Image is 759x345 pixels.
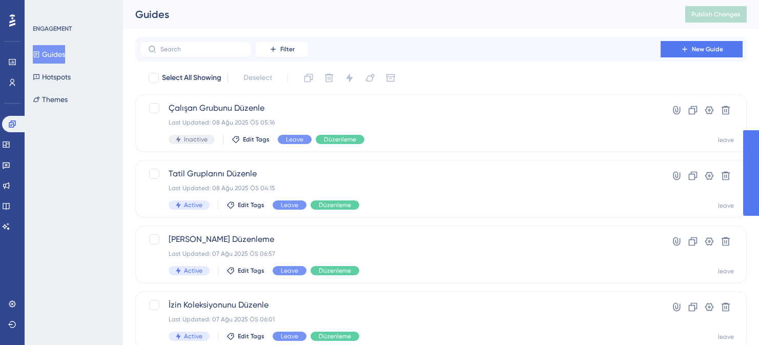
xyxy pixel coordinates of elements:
button: Edit Tags [232,135,270,144]
span: Leave [281,201,298,209]
div: Last Updated: 07 Ağu 2025 ÖS 06:01 [169,315,631,323]
span: Active [184,332,202,340]
span: Edit Tags [243,135,270,144]
span: Leave [281,267,298,275]
button: Hotspots [33,68,71,86]
button: Edit Tags [227,267,264,275]
div: leave [718,333,734,341]
div: leave [718,201,734,210]
span: Select All Showing [162,72,221,84]
span: Düzenleme [324,135,356,144]
div: Guides [135,7,660,22]
button: Edit Tags [227,332,264,340]
button: Deselect [234,69,281,87]
span: Inactive [184,135,208,144]
span: Edit Tags [238,332,264,340]
span: Active [184,201,202,209]
button: Guides [33,45,65,64]
span: New Guide [692,45,723,53]
span: Filter [280,45,295,53]
span: Deselect [243,72,272,84]
span: Publish Changes [691,10,741,18]
span: Leave [281,332,298,340]
span: Leave [286,135,303,144]
span: İzin Koleksiyonunu Düzenle [169,299,631,311]
div: leave [718,136,734,144]
div: leave [718,267,734,275]
span: Çalışan Grubunu Düzenle [169,102,631,114]
div: ENGAGEMENT [33,25,72,33]
span: Edit Tags [238,267,264,275]
span: Active [184,267,202,275]
button: Publish Changes [685,6,747,23]
span: Tatil Gruplarını Düzenle [169,168,631,180]
iframe: UserGuiding AI Assistant Launcher [716,305,747,335]
span: [PERSON_NAME] Düzenleme [169,233,631,246]
button: Filter [256,41,307,57]
div: Last Updated: 08 Ağu 2025 ÖS 05:16 [169,118,631,127]
span: Düzenleme [319,201,351,209]
button: Themes [33,90,68,109]
span: Düzenleme [319,267,351,275]
input: Search [160,46,243,53]
div: Last Updated: 08 Ağu 2025 ÖS 04:15 [169,184,631,192]
div: Last Updated: 07 Ağu 2025 ÖS 06:57 [169,250,631,258]
span: Edit Tags [238,201,264,209]
button: Edit Tags [227,201,264,209]
span: Düzenleme [319,332,351,340]
button: New Guide [661,41,743,57]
